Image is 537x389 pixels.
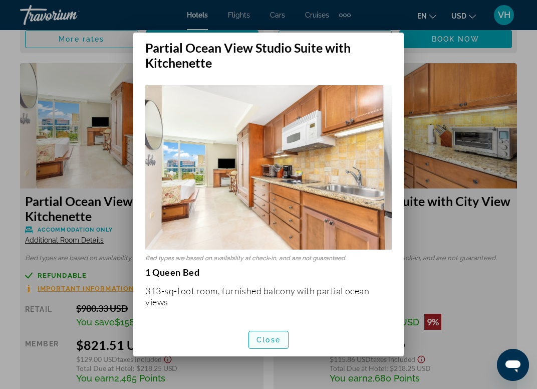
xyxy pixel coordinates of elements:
[248,331,289,349] button: Close
[497,349,529,381] iframe: Button to launch messaging window
[145,267,199,278] strong: 1 Queen Bed
[145,285,392,307] p: 313-sq-foot room, furnished balcony with partial ocean views
[133,33,404,70] h2: Partial Ocean View Studio Suite with Kitchenette
[145,85,392,250] img: dbd9db91-149a-4a73-b836-868e40d30c7a.jpeg
[256,336,281,344] span: Close
[145,255,392,262] p: Bed types are based on availability at check-in, and are not guaranteed.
